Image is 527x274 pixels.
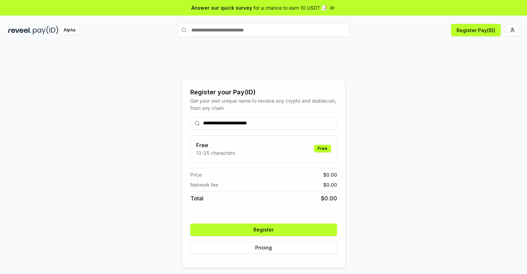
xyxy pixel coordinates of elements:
[451,24,501,36] button: Register Pay(ID)
[190,242,337,254] button: Pricing
[190,97,337,112] div: Get your own unique name to receive any crypto and stablecoin, from any chain
[253,4,327,11] span: for a chance to earn 10 USDT 📝
[323,181,337,188] span: $ 0.00
[190,87,337,97] div: Register your Pay(ID)
[60,26,79,35] div: Alpha
[323,171,337,178] span: $ 0.00
[191,4,252,11] span: Answer our quick survey
[190,171,202,178] span: Price
[321,194,337,202] span: $ 0.00
[190,181,218,188] span: Network fee
[8,26,31,35] img: reveel_dark
[190,194,203,202] span: Total
[196,141,235,149] h3: Free
[196,149,235,157] p: 13-25 characters
[190,224,337,236] button: Register
[314,145,331,152] div: Free
[33,26,58,35] img: pay_id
